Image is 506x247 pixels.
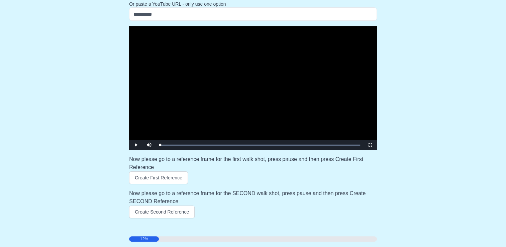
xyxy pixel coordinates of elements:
h3: Now please go to a reference frame for the SECOND walk shot, press pause and then press Create SE... [129,189,377,205]
p: Or paste a YouTube URL - only use one option [129,1,377,7]
button: Play [129,140,142,150]
h3: Now please go to a reference frame for the first walk shot, press pause and then press Create Fir... [129,155,377,171]
button: Create Second Reference [129,205,195,218]
button: Mute [142,140,156,150]
button: Fullscreen [364,140,377,150]
button: Create First Reference [129,171,188,184]
div: Progress Bar [159,145,360,146]
div: 12% [129,236,159,242]
div: Video Player [129,26,377,150]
